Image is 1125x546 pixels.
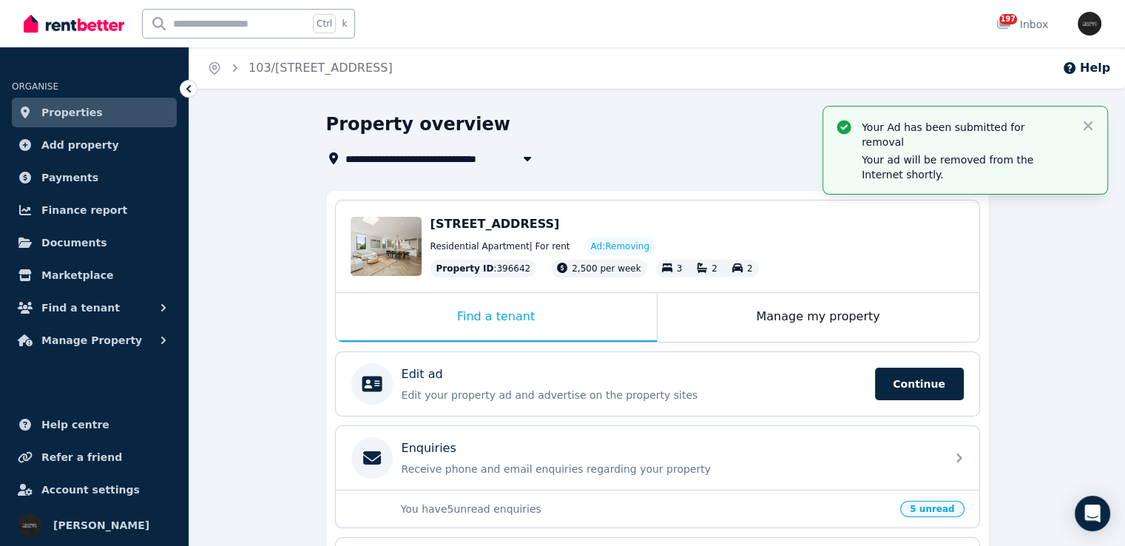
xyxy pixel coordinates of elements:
[41,201,127,219] span: Finance report
[12,410,177,439] a: Help centre
[590,240,649,252] span: Ad: Removing
[436,263,494,274] span: Property ID
[336,293,657,342] div: Find a tenant
[875,368,964,400] span: Continue
[189,47,411,89] nav: Breadcrumb
[41,448,122,466] span: Refer a friend
[41,331,142,349] span: Manage Property
[996,17,1048,32] div: Inbox
[41,136,119,154] span: Add property
[12,130,177,160] a: Add property
[1075,496,1110,531] div: Open Intercom Messenger
[12,293,177,323] button: Find a tenant
[401,502,892,516] p: You have 5 unread enquiries
[862,152,1069,182] p: Your ad will be removed from the Internet shortly.
[12,260,177,290] a: Marketplace
[999,14,1017,24] span: 197
[41,234,107,252] span: Documents
[41,416,109,434] span: Help centre
[1078,12,1101,36] img: Tim Troy
[12,442,177,472] a: Refer a friend
[342,18,347,30] span: k
[402,365,443,383] p: Edit ad
[430,217,560,231] span: [STREET_ADDRESS]
[402,388,866,402] p: Edit your property ad and advertise on the property sites
[41,266,113,284] span: Marketplace
[53,516,149,534] span: [PERSON_NAME]
[572,263,641,274] span: 2,500 per week
[712,263,717,274] span: 2
[12,98,177,127] a: Properties
[336,352,979,416] a: Edit adEdit your property ad and advertise on the property sitesContinue
[326,112,510,136] h1: Property overview
[900,501,964,517] span: 5 unread
[41,481,140,499] span: Account settings
[12,195,177,225] a: Finance report
[41,104,103,121] span: Properties
[18,513,41,537] img: Tim Troy
[402,439,456,457] p: Enquiries
[1062,59,1110,77] button: Help
[12,326,177,355] button: Manage Property
[402,462,937,476] p: Receive phone and email enquiries regarding your property
[430,260,537,277] div: : 396642
[677,263,683,274] span: 3
[12,475,177,505] a: Account settings
[862,120,1069,149] p: Your Ad has been submitted for removal
[658,293,979,342] div: Manage my property
[12,81,58,92] span: ORGANISE
[336,426,979,490] a: EnquiriesReceive phone and email enquiries regarding your property
[747,263,753,274] span: 2
[41,169,98,186] span: Payments
[12,163,177,192] a: Payments
[12,228,177,257] a: Documents
[313,14,336,33] span: Ctrl
[24,13,124,35] img: RentBetter
[41,299,120,317] span: Find a tenant
[430,240,570,252] span: Residential Apartment | For rent
[249,61,393,75] a: 103/[STREET_ADDRESS]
